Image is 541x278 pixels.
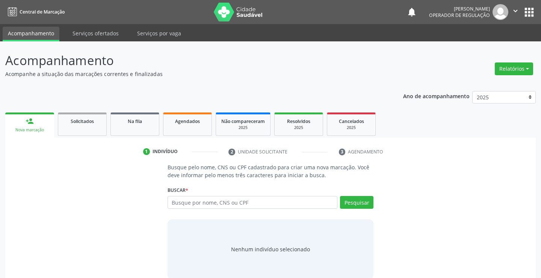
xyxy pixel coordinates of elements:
[221,125,265,131] div: 2025
[5,6,65,18] a: Central de Marcação
[340,196,373,209] button: Pesquisar
[287,118,310,125] span: Resolvidos
[339,118,364,125] span: Cancelados
[5,70,376,78] p: Acompanhe a situação das marcações correntes e finalizadas
[523,6,536,19] button: apps
[221,118,265,125] span: Não compareceram
[168,196,338,209] input: Busque por nome, CNS ou CPF
[67,27,124,40] a: Serviços ofertados
[429,12,490,18] span: Operador de regulação
[407,7,417,17] button: notifications
[11,127,49,133] div: Nova marcação
[332,125,370,131] div: 2025
[508,4,523,20] button: 
[403,91,470,100] p: Ano de acompanhamento
[175,118,200,125] span: Agendados
[511,7,520,15] i: 
[495,62,533,75] button: Relatórios
[132,27,186,40] a: Serviços por vaga
[3,27,59,41] a: Acompanhamento
[429,6,490,12] div: [PERSON_NAME]
[5,51,376,70] p: Acompanhamento
[493,4,508,20] img: img
[20,9,65,15] span: Central de Marcação
[128,118,142,125] span: Na fila
[26,117,34,125] div: person_add
[143,148,150,155] div: 1
[71,118,94,125] span: Solicitados
[168,184,188,196] label: Buscar
[280,125,317,131] div: 2025
[231,245,310,253] div: Nenhum indivíduo selecionado
[168,163,374,179] p: Busque pelo nome, CNS ou CPF cadastrado para criar uma nova marcação. Você deve informar pelo men...
[153,148,178,155] div: Indivíduo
